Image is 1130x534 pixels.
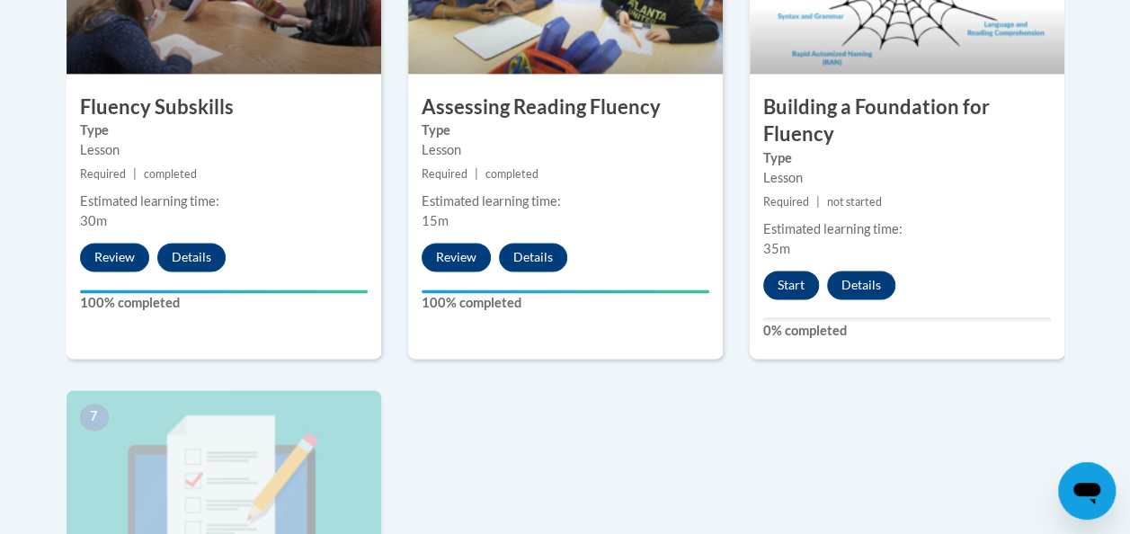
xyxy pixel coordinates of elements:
div: Lesson [763,168,1051,188]
label: 100% completed [422,293,709,313]
div: Estimated learning time: [763,219,1051,239]
label: 0% completed [763,321,1051,341]
iframe: Button to launch messaging window [1058,462,1116,520]
button: Review [80,243,149,271]
span: Required [80,167,126,181]
span: | [133,167,137,181]
div: Lesson [422,140,709,160]
h3: Assessing Reading Fluency [408,93,723,121]
label: Type [763,148,1051,168]
span: 7 [80,404,109,431]
label: Type [422,120,709,140]
span: not started [827,195,882,209]
span: Required [422,167,467,181]
span: 30m [80,213,107,228]
span: completed [485,167,538,181]
span: completed [144,167,197,181]
span: Required [763,195,809,209]
span: | [816,195,820,209]
div: Your progress [422,289,709,293]
button: Details [499,243,567,271]
span: | [475,167,478,181]
button: Details [157,243,226,271]
button: Start [763,271,819,299]
h3: Building a Foundation for Fluency [750,93,1064,149]
button: Details [827,271,895,299]
div: Estimated learning time: [80,191,368,211]
label: 100% completed [80,293,368,313]
div: Your progress [80,289,368,293]
span: 15m [422,213,449,228]
button: Review [422,243,491,271]
h3: Fluency Subskills [67,93,381,121]
span: 35m [763,241,790,256]
label: Type [80,120,368,140]
div: Lesson [80,140,368,160]
div: Estimated learning time: [422,191,709,211]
